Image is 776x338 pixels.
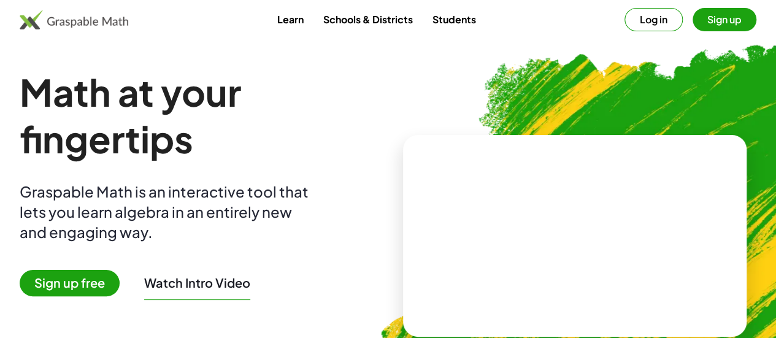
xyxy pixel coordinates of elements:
[20,270,120,296] span: Sign up free
[144,275,250,291] button: Watch Intro Video
[313,8,422,31] a: Schools & Districts
[422,8,485,31] a: Students
[267,8,313,31] a: Learn
[483,190,667,282] video: What is this? This is dynamic math notation. Dynamic math notation plays a central role in how Gr...
[20,69,383,162] h1: Math at your fingertips
[624,8,683,31] button: Log in
[20,182,314,242] div: Graspable Math is an interactive tool that lets you learn algebra in an entirely new and engaging...
[693,8,756,31] button: Sign up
